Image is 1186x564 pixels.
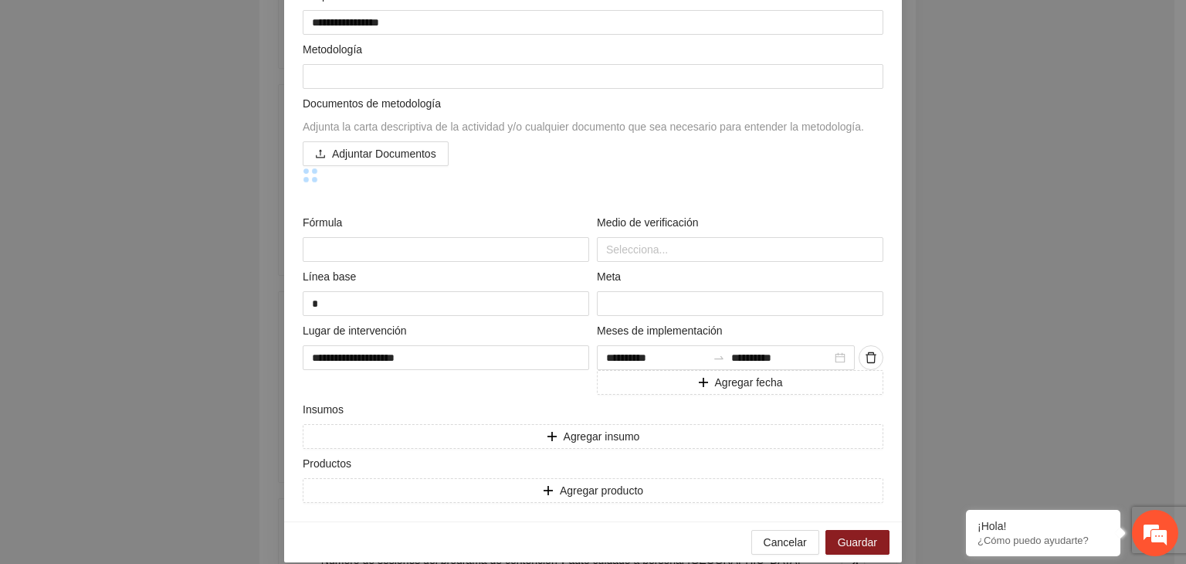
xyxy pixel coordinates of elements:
[835,352,845,363] span: close-circle
[303,401,350,418] span: Insumos
[751,530,819,555] button: Cancelar
[303,41,368,58] span: Metodología
[303,141,449,166] button: uploadAdjuntar Documentos
[597,370,883,395] button: plusAgregar fecha
[303,478,883,503] button: plusAgregar producto
[825,530,889,555] button: Guardar
[713,352,725,364] span: to
[859,352,883,364] span: delete
[597,214,704,231] span: Medio de verificación
[80,79,259,99] div: Chatee con nosotros ahora
[859,345,883,370] button: delete
[303,148,449,160] span: uploadAdjuntar Documentos
[978,520,1109,532] div: ¡Hola!
[597,268,627,285] span: Meta
[303,97,441,110] span: Documentos de metodología
[698,377,709,389] span: plus
[838,534,877,551] span: Guardar
[715,374,783,391] span: Agregar fecha
[253,8,290,45] div: Minimizar ventana de chat en vivo
[303,455,357,472] span: Productos
[8,389,294,443] textarea: Escriba su mensaje y pulse “Intro”
[713,352,725,364] span: swap-right
[564,428,640,445] span: Agregar insumo
[315,148,326,161] span: upload
[543,485,554,498] span: plus
[303,424,883,449] button: plusAgregar insumo
[597,322,728,339] span: Meses de implementación
[303,268,362,285] span: Línea base
[90,190,213,346] span: Estamos en línea.
[303,214,348,231] span: Fórmula
[303,121,864,133] span: Adjunta la carta descriptiva de la actividad y/o cualquier documento que sea necesario para enten...
[764,534,807,551] span: Cancelar
[560,482,643,499] span: Agregar producto
[332,145,436,162] span: Adjuntar Documentos
[978,535,1109,546] p: ¿Cómo puedo ayudarte?
[547,431,557,443] span: plus
[303,322,412,339] span: Lugar de intervención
